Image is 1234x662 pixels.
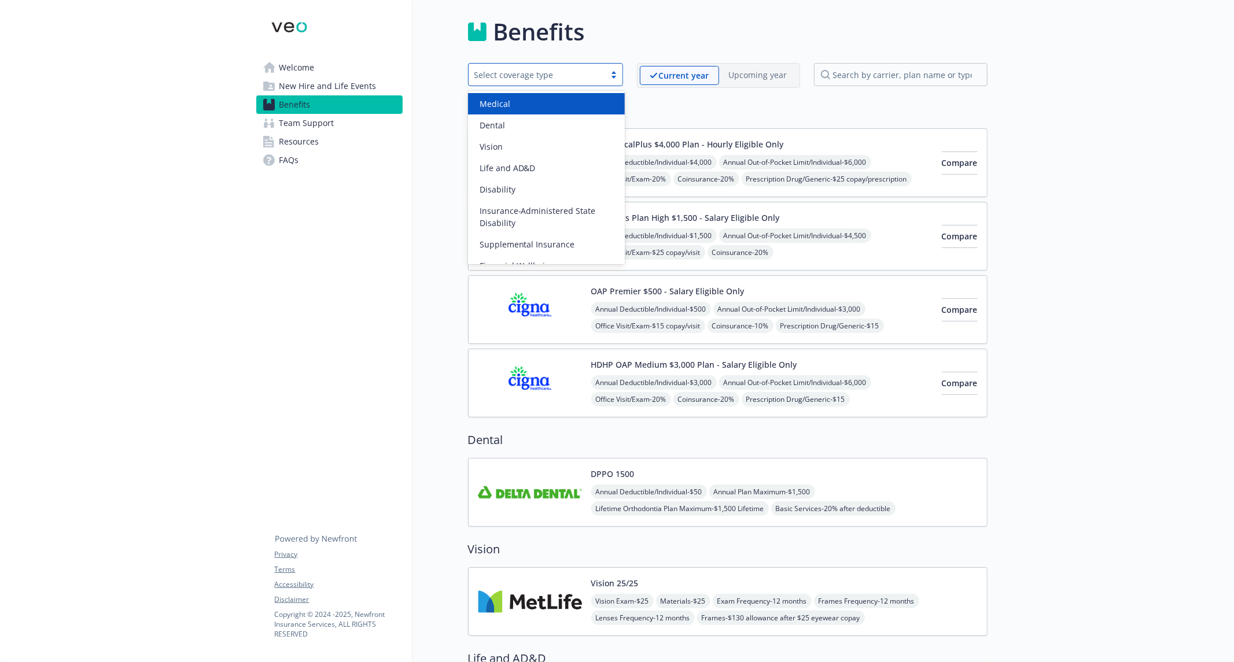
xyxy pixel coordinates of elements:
span: Frames - $130 allowance after $25 eyewear copay [697,611,865,625]
div: Select coverage type [474,69,599,81]
span: Compare [942,231,978,242]
span: Office Visit/Exam - $25 copay/visit [591,245,705,260]
span: Materials - $25 [656,594,710,608]
a: FAQs [256,151,403,169]
input: search by carrier, plan name or type [814,63,988,86]
span: Annual Plan Maximum - $1,500 [709,485,815,499]
span: Annual Out-of-Pocket Limit/Individual - $3,000 [713,302,865,316]
span: Exam Frequency - 12 months [713,594,812,608]
span: Coinsurance - 20% [673,172,739,186]
span: Basic Services - 20% after deductible [771,501,896,516]
button: Compare [942,225,978,248]
h1: Benefits [493,14,585,49]
p: Current year [659,69,709,82]
span: Lenses Frequency - 12 months [591,611,695,625]
a: Terms [275,564,402,575]
span: Frames Frequency - 12 months [814,594,919,608]
img: Delta Dental Insurance Company carrier logo [478,468,582,517]
button: HDHP LocalPlus $4,000 Plan - Hourly Eligible Only [591,138,784,150]
span: Compare [942,378,978,389]
span: New Hire and Life Events [279,77,377,95]
span: Medical [480,98,510,110]
button: Compare [942,298,978,321]
button: Compare [942,151,978,175]
span: Annual Deductible/Individual - $500 [591,302,711,316]
span: Compare [942,157,978,168]
span: Annual Deductible/Individual - $1,500 [591,228,717,243]
span: Vision [480,140,503,153]
span: Office Visit/Exam - $15 copay/visit [591,319,705,333]
span: Life and AD&D [480,162,536,174]
span: Annual Deductible/Individual - $4,000 [591,155,717,169]
span: Office Visit/Exam - 20% [591,172,671,186]
a: New Hire and Life Events [256,77,403,95]
span: Annual Deductible/Individual - $50 [591,485,707,499]
span: Vision Exam - $25 [591,594,654,608]
button: DPPO 1500 [591,468,635,480]
button: Local Plus Plan High $1,500 - Salary Eligible Only [591,212,780,224]
span: Office Visit/Exam - 20% [591,392,671,406]
img: CIGNA carrier logo [478,285,582,334]
span: Resources [279,132,319,151]
a: Disclaimer [275,594,402,605]
a: Team Support [256,114,403,132]
span: Supplemental Insurance [480,238,575,250]
a: Accessibility [275,579,402,590]
span: Insurance-Administered State Disability [480,205,618,229]
a: Welcome [256,58,403,77]
span: Annual Deductible/Individual - $3,000 [591,375,717,390]
span: Compare [942,304,978,315]
span: FAQs [279,151,299,169]
span: Upcoming year [719,66,797,85]
img: Metlife Inc carrier logo [478,577,582,626]
p: Upcoming year [729,69,787,81]
button: Compare [942,372,978,395]
img: CIGNA carrier logo [478,358,582,408]
span: Lifetime Orthodontia Plan Maximum - $1,500 Lifetime [591,501,769,516]
span: Annual Out-of-Pocket Limit/Individual - $6,000 [719,375,871,390]
span: Coinsurance - 20% [708,245,773,260]
span: Annual Out-of-Pocket Limit/Individual - $6,000 [719,155,871,169]
a: Resources [256,132,403,151]
span: Welcome [279,58,315,77]
span: Coinsurance - 10% [708,319,773,333]
button: Vision 25/25 [591,577,639,589]
span: Coinsurance - 20% [673,392,739,406]
span: Prescription Drug/Generic - $15 [742,392,850,406]
span: Team Support [279,114,334,132]
h2: Medical [468,102,988,119]
h2: Vision [468,541,988,558]
p: Copyright © 2024 - 2025 , Newfront Insurance Services, ALL RIGHTS RESERVED [275,609,402,639]
span: Benefits [279,95,311,114]
button: HDHP OAP Medium $3,000 Plan - Salary Eligible Only [591,358,797,371]
span: Financial Wellbeing [480,260,555,272]
span: Annual Out-of-Pocket Limit/Individual - $4,500 [719,228,871,243]
span: Dental [480,119,505,131]
a: Privacy [275,549,402,560]
span: Disability [480,183,515,195]
span: Prescription Drug/Generic - $25 copay/prescription [742,172,912,186]
a: Benefits [256,95,403,114]
button: OAP Premier $500 - Salary Eligible Only [591,285,745,297]
span: Prescription Drug/Generic - $15 [776,319,884,333]
h2: Dental [468,431,988,449]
